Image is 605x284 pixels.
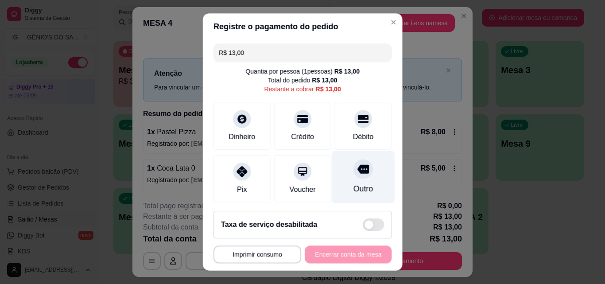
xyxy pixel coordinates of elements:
div: Débito [353,132,374,142]
header: Registre o pagamento do pedido [203,13,403,40]
div: Crédito [291,132,314,142]
div: Dinheiro [229,132,255,142]
div: R$ 13,00 [334,67,360,76]
div: Quantia por pessoa ( 1 pessoas) [245,67,360,76]
button: Imprimir consumo [213,245,301,263]
div: Total do pedido [268,76,337,85]
div: Outro [353,183,373,195]
div: Restante a cobrar [264,85,341,93]
h2: Taxa de serviço desabilitada [221,219,317,230]
div: Voucher [289,184,315,195]
input: Ex.: hambúrguer de cordeiro [219,44,386,62]
div: R$ 13,00 [312,76,337,85]
div: Pix [237,184,247,195]
button: Close [386,15,400,29]
div: R$ 13,00 [315,85,341,93]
